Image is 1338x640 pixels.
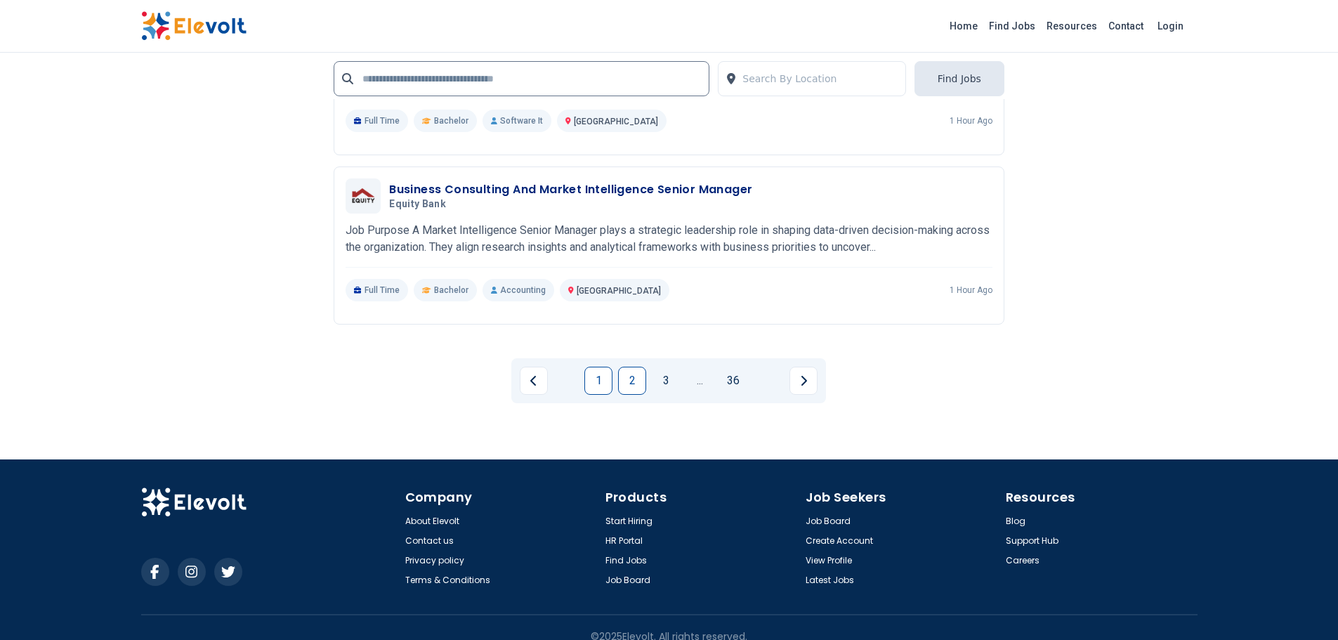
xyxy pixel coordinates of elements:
p: Full Time [346,279,408,301]
a: Login [1149,12,1192,40]
p: Full Time [346,110,408,132]
a: Resources [1041,15,1103,37]
a: Contact [1103,15,1149,37]
a: Next page [789,367,818,395]
a: Find Jobs [605,555,647,566]
button: Find Jobs [914,61,1004,96]
span: Equity Bank [389,198,446,211]
iframe: Chat Widget [1268,573,1338,640]
a: About Elevolt [405,516,459,527]
a: Latest Jobs [806,575,854,586]
a: Find Jobs [983,15,1041,37]
a: Jump forward [686,367,714,395]
span: Bachelor [434,285,468,296]
a: View Profile [806,555,852,566]
a: Page 3 [652,367,680,395]
a: Start Hiring [605,516,652,527]
a: Page 2 [618,367,646,395]
h4: Products [605,488,797,507]
span: [GEOGRAPHIC_DATA] [574,117,658,126]
img: Equity Bank [349,186,377,206]
a: Job Board [605,575,650,586]
a: Contact us [405,535,454,547]
p: Accounting [483,279,554,301]
img: Elevolt [141,11,247,41]
h3: Business Consulting And Market Intelligence Senior Manager [389,181,752,198]
span: [GEOGRAPHIC_DATA] [577,286,661,296]
a: Privacy policy [405,555,464,566]
a: HR Portal [605,535,643,547]
a: Page 36 [719,367,747,395]
h4: Resources [1006,488,1198,507]
p: 1 hour ago [950,285,992,296]
p: 1 hour ago [950,115,992,126]
ul: Pagination [520,367,818,395]
img: Elevolt [141,488,247,517]
a: Previous page [520,367,548,395]
a: Page 1 is your current page [584,367,612,395]
a: Job Board [806,516,851,527]
a: Blog [1006,516,1025,527]
p: Software It [483,110,551,132]
a: Terms & Conditions [405,575,490,586]
a: Create Account [806,535,873,547]
span: Bachelor [434,115,468,126]
h4: Company [405,488,597,507]
a: Support Hub [1006,535,1058,547]
a: Equity BankBusiness Consulting And Market Intelligence Senior ManagerEquity BankJob Purpose A Mar... [346,178,992,301]
h4: Job Seekers [806,488,997,507]
a: Home [944,15,983,37]
a: Careers [1006,555,1039,566]
p: Job Purpose A Market Intelligence Senior Manager plays a strategic leadership role in shaping dat... [346,222,992,256]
